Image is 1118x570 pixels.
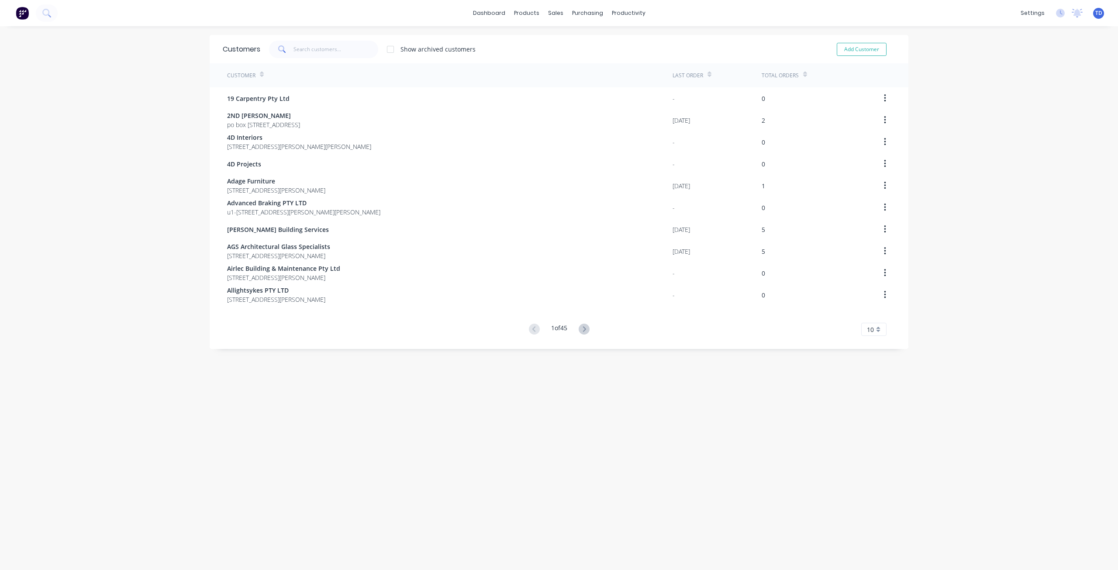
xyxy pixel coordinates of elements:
span: 4D Projects [227,159,261,169]
div: [DATE] [673,181,690,190]
span: 10 [867,325,874,334]
div: - [673,290,675,300]
span: 19 Carpentry Pty Ltd [227,94,290,103]
div: Show archived customers [400,45,476,54]
div: 0 [762,138,765,147]
span: AGS Architectural Glass Specialists [227,242,330,251]
span: TD [1095,9,1102,17]
div: products [510,7,544,20]
div: 0 [762,203,765,212]
div: 2 [762,116,765,125]
div: 0 [762,94,765,103]
div: [DATE] [673,225,690,234]
input: Search customers... [293,41,379,58]
div: Customer [227,72,255,79]
div: sales [544,7,568,20]
span: [STREET_ADDRESS][PERSON_NAME] [227,295,325,304]
div: Customers [223,44,260,55]
div: 0 [762,159,765,169]
span: [STREET_ADDRESS][PERSON_NAME] [227,273,340,282]
div: 5 [762,247,765,256]
div: - [673,94,675,103]
span: Advanced Braking PTY LTD [227,198,380,207]
span: Airlec Building & Maintenance Pty Ltd [227,264,340,273]
div: [DATE] [673,247,690,256]
div: - [673,138,675,147]
span: 4D Interiors [227,133,371,142]
div: Total Orders [762,72,799,79]
div: settings [1016,7,1049,20]
div: purchasing [568,7,607,20]
div: 0 [762,290,765,300]
span: 2ND [PERSON_NAME] [227,111,300,120]
div: - [673,159,675,169]
div: - [673,203,675,212]
img: Factory [16,7,29,20]
span: [STREET_ADDRESS][PERSON_NAME][PERSON_NAME] [227,142,371,151]
div: 0 [762,269,765,278]
span: Allightsykes PTY LTD [227,286,325,295]
span: [STREET_ADDRESS][PERSON_NAME] [227,186,325,195]
span: u1-[STREET_ADDRESS][PERSON_NAME][PERSON_NAME] [227,207,380,217]
span: [STREET_ADDRESS][PERSON_NAME] [227,251,330,260]
div: Last Order [673,72,703,79]
span: po box [STREET_ADDRESS] [227,120,300,129]
div: [DATE] [673,116,690,125]
div: - [673,269,675,278]
div: 5 [762,225,765,234]
div: 1 [762,181,765,190]
span: [PERSON_NAME] Building Services [227,225,329,234]
button: Add Customer [837,43,887,56]
div: 1 of 45 [551,323,567,336]
span: Adage Furniture [227,176,325,186]
a: dashboard [469,7,510,20]
div: productivity [607,7,650,20]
